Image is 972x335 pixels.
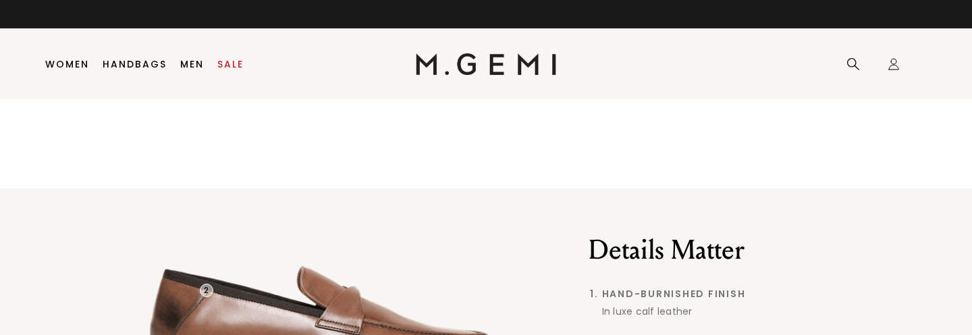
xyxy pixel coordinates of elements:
[200,284,213,297] div: 2
[45,59,89,70] a: Women
[602,288,860,299] span: hand-burnished finish
[589,234,860,266] h2: Details Matter
[217,59,244,70] a: Sale
[602,305,860,318] div: In luxe calf leather
[416,53,557,75] img: M.Gemi
[180,59,204,70] a: Men
[103,59,167,70] a: Handbags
